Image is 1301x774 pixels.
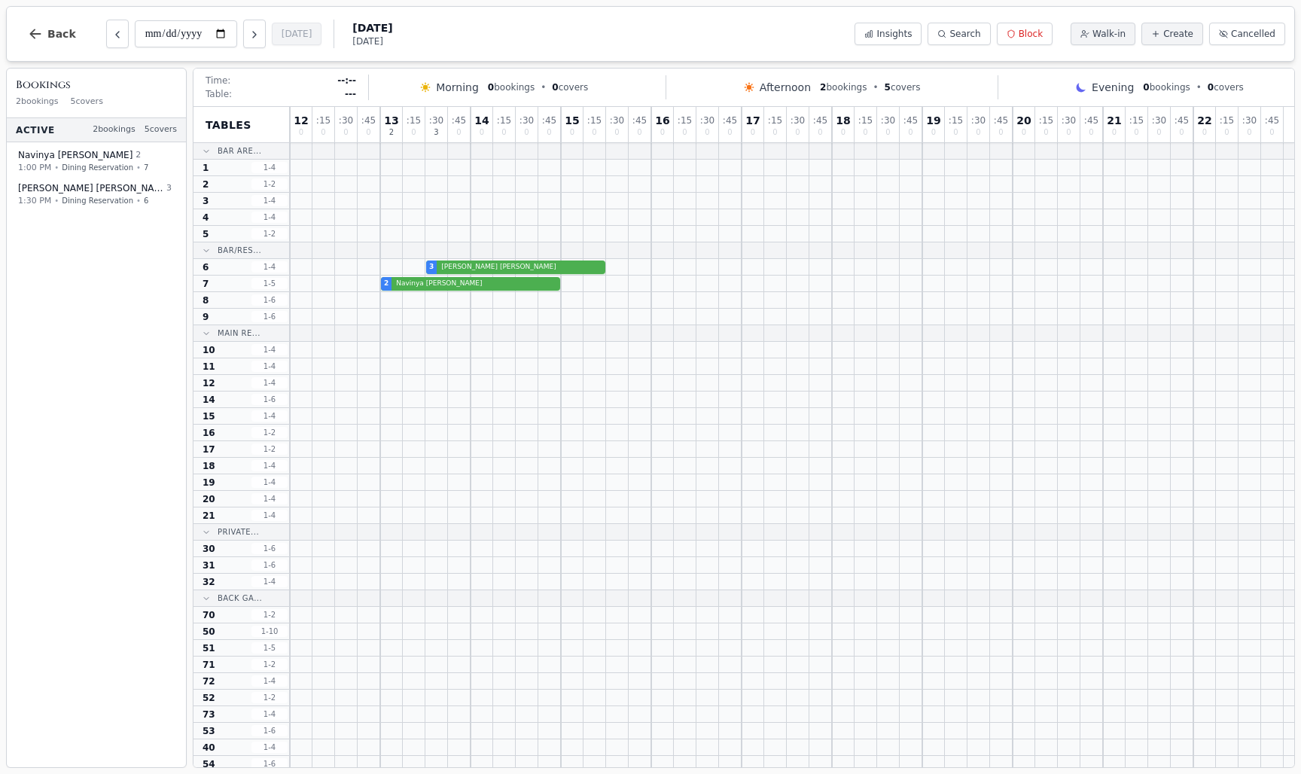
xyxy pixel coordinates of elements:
span: Private... [218,526,259,538]
span: 0 [908,129,913,136]
span: : 45 [994,116,1008,125]
span: : 15 [678,116,692,125]
button: Block [997,23,1053,45]
span: 5 covers [145,123,177,136]
span: • [54,195,59,206]
span: Bar Are... [218,145,261,157]
span: 32 [203,576,215,588]
span: 0 [411,129,416,136]
span: Back [47,29,76,39]
span: Search [949,28,980,40]
span: : 30 [971,116,986,125]
span: • [136,195,141,206]
span: : 15 [1039,116,1053,125]
span: : 15 [1129,116,1144,125]
span: 12 [294,115,308,126]
span: : 15 [316,116,331,125]
span: 16 [655,115,669,126]
span: 0 [1112,129,1117,136]
span: 0 [1208,82,1214,93]
span: 52 [203,692,215,704]
span: 15 [203,410,215,422]
span: 0 [772,129,777,136]
span: : 45 [632,116,647,125]
span: 1 - 4 [251,361,288,372]
span: 1 - 2 [251,692,288,703]
span: 50 [203,626,215,638]
span: 1 - 2 [251,443,288,455]
span: 9 [203,311,209,323]
span: 0 [299,129,303,136]
span: 0 [1134,129,1138,136]
span: : 30 [881,116,895,125]
span: 0 [953,129,958,136]
span: 0 [1044,129,1048,136]
span: 7 [203,278,209,290]
span: 1 - 6 [251,394,288,405]
span: 1 - 4 [251,708,288,720]
span: [DATE] [352,35,392,47]
span: 4 [203,212,209,224]
span: 0 [818,129,822,136]
span: 15 [565,115,579,126]
span: : 45 [1175,116,1189,125]
span: : 15 [497,116,511,125]
span: 0 [321,129,325,136]
span: 0 [524,129,529,136]
span: : 15 [587,116,602,125]
h3: Bookings [16,78,177,93]
span: 30 [203,543,215,555]
span: 1 - 5 [251,278,288,289]
button: Create [1141,23,1203,45]
span: 14 [203,394,215,406]
span: 3 [434,129,438,136]
span: Afternoon [760,80,811,95]
span: 8 [203,294,209,306]
button: [PERSON_NAME] [PERSON_NAME]31:30 PM•Dining Reservation•6 [10,177,183,212]
span: 0 [637,129,641,136]
span: 1 - 4 [251,410,288,422]
button: Walk-in [1071,23,1135,45]
span: covers [552,81,588,93]
span: 0 [1022,129,1026,136]
span: 1 - 2 [251,659,288,670]
span: 51 [203,642,215,654]
span: 3 [429,262,434,273]
span: Back Ga... [218,593,262,604]
span: [PERSON_NAME] [PERSON_NAME] [18,182,163,194]
button: Next day [243,20,266,48]
span: 2 bookings [93,123,136,136]
span: 53 [203,725,215,737]
span: 0 [682,129,687,136]
span: 6 [144,195,148,206]
span: 73 [203,708,215,721]
span: 0 [1202,129,1207,136]
span: covers [1208,81,1244,93]
span: Table: [206,88,232,100]
span: 1 - 4 [251,510,288,521]
span: 1 - 2 [251,609,288,620]
span: 1 - 4 [251,742,288,753]
span: 7 [144,162,148,173]
span: 1 - 4 [251,576,288,587]
span: Walk-in [1092,28,1126,40]
span: : 30 [519,116,534,125]
button: [DATE] [272,23,322,45]
span: • [873,81,878,93]
span: Navinya [PERSON_NAME] [393,279,557,289]
span: 5 [885,82,891,93]
span: 0 [727,129,732,136]
span: 11 [203,361,215,373]
span: 5 covers [71,96,103,108]
span: : 15 [768,116,782,125]
span: 1 - 6 [251,543,288,554]
span: 0 [366,129,370,136]
span: : 30 [791,116,805,125]
span: 1 - 4 [251,493,288,504]
span: : 30 [700,116,714,125]
span: 1 - 6 [251,725,288,736]
span: 1 - 4 [251,477,288,488]
span: 72 [203,675,215,687]
span: 0 [592,129,596,136]
span: 0 [1224,129,1229,136]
